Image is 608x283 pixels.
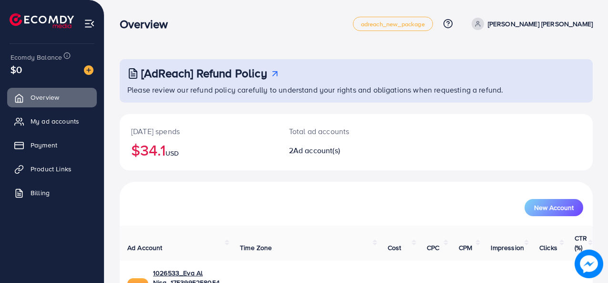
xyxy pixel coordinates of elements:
img: logo [10,13,74,28]
span: Product Links [31,164,72,174]
a: [PERSON_NAME] [PERSON_NAME] [468,18,593,30]
img: menu [84,18,95,29]
span: Ad Account [127,243,163,252]
h2: $34.1 [131,141,266,159]
span: CTR (%) [575,233,587,252]
span: Clicks [539,243,557,252]
span: adreach_new_package [361,21,425,27]
h2: 2 [289,146,384,155]
span: Impression [491,243,524,252]
p: Total ad accounts [289,126,384,137]
span: Overview [31,93,59,102]
img: image [84,65,93,75]
a: Payment [7,136,97,155]
button: New Account [525,199,583,216]
p: Please review our refund policy carefully to understand your rights and obligations when requesti... [127,84,587,95]
span: CPC [427,243,439,252]
span: My ad accounts [31,116,79,126]
span: Time Zone [240,243,272,252]
span: CPM [459,243,472,252]
span: Ad account(s) [293,145,340,156]
a: adreach_new_package [353,17,433,31]
span: Ecomdy Balance [10,52,62,62]
h3: Overview [120,17,175,31]
h3: [AdReach] Refund Policy [141,66,267,80]
a: Product Links [7,159,97,178]
span: Billing [31,188,50,198]
span: Payment [31,140,57,150]
img: image [575,250,603,278]
span: $0 [10,63,22,76]
a: Billing [7,183,97,202]
a: My ad accounts [7,112,97,131]
span: Cost [388,243,402,252]
p: [DATE] spends [131,126,266,137]
a: Overview [7,88,97,107]
span: New Account [534,204,574,211]
p: [PERSON_NAME] [PERSON_NAME] [488,18,593,30]
span: USD [165,148,179,158]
